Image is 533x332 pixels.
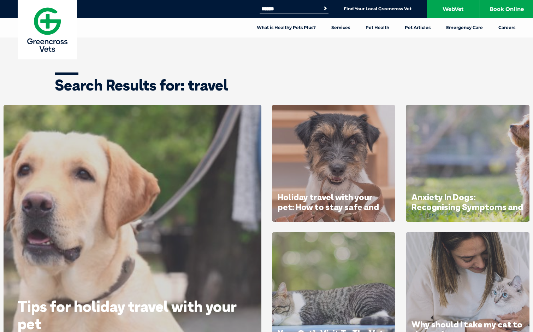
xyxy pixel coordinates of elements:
a: Find Your Local Greencross Vet [344,6,411,12]
a: Pet Articles [397,18,438,37]
a: Careers [491,18,523,37]
a: Holiday travel with your pet: How to stay safe and avoid [MEDICAL_DATA]! [278,192,379,222]
a: What is Healthy Pets Plus? [249,18,324,37]
a: Services [324,18,358,37]
a: Emergency Care [438,18,491,37]
h1: Search Results for: travel [55,78,479,93]
a: Anxiety In Dogs: Recognising Symptoms and How to Help [411,192,523,222]
button: Search [322,5,329,12]
a: Pet Health [358,18,397,37]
